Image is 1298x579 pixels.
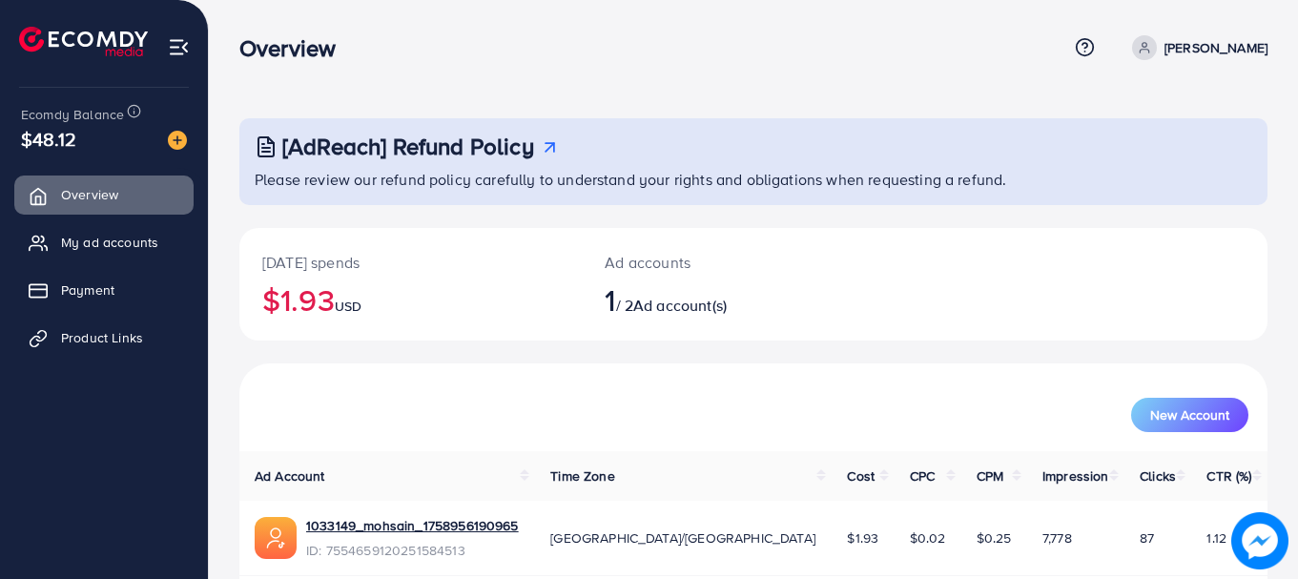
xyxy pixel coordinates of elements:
p: [PERSON_NAME] [1164,36,1267,59]
span: 7,778 [1042,528,1072,548]
span: Ad account(s) [633,295,727,316]
p: Please review our refund policy carefully to understand your rights and obligations when requesti... [255,168,1256,191]
span: Product Links [61,328,143,347]
img: image [1231,512,1288,569]
span: Cost [847,466,875,486]
span: Payment [61,280,114,300]
a: Product Links [14,319,194,357]
a: My ad accounts [14,223,194,261]
span: ID: 7554659120251584513 [306,541,519,560]
span: Clicks [1140,466,1176,486]
button: New Account [1131,398,1248,432]
img: logo [19,27,148,56]
span: New Account [1150,408,1229,422]
span: USD [335,297,361,316]
span: Ad Account [255,466,325,486]
span: Overview [61,185,118,204]
h3: Overview [239,34,351,62]
span: $48.12 [21,125,76,153]
img: ic-ads-acc.e4c84228.svg [255,517,297,559]
span: Impression [1042,466,1109,486]
img: image [168,131,187,150]
span: Ecomdy Balance [21,105,124,124]
p: [DATE] spends [262,251,559,274]
h2: / 2 [605,281,816,318]
p: Ad accounts [605,251,816,274]
a: Overview [14,176,194,214]
span: [GEOGRAPHIC_DATA]/[GEOGRAPHIC_DATA] [550,528,815,548]
span: My ad accounts [61,233,158,252]
span: $0.25 [977,528,1012,548]
a: Payment [14,271,194,309]
span: $0.02 [910,528,946,548]
h2: $1.93 [262,281,559,318]
span: $1.93 [847,528,878,548]
span: 87 [1140,528,1154,548]
span: CPM [977,466,1003,486]
h3: [AdReach] Refund Policy [282,133,534,160]
span: CPC [910,466,935,486]
span: 1 [605,278,615,321]
a: 1033149_mohsain_1758956190965 [306,516,519,535]
img: menu [168,36,190,58]
span: CTR (%) [1206,466,1251,486]
span: Time Zone [550,466,614,486]
a: [PERSON_NAME] [1124,35,1267,60]
span: 1.12 [1206,528,1226,548]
